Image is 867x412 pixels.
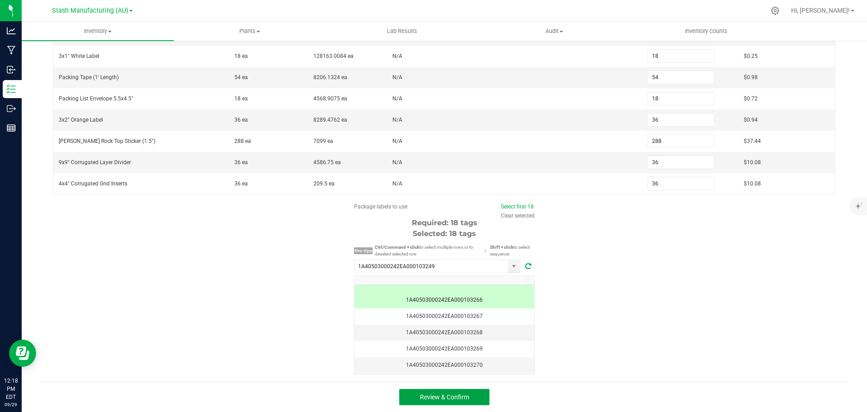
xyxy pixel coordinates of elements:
span: 4568.9075 ea [313,95,347,102]
span: 9x9" Corrugated Layer Divider [59,159,131,166]
input: Search Tags [354,260,508,273]
div: 1A40503000242EA000103270 [360,361,529,369]
inline-svg: Outbound [7,104,16,113]
span: Hi, [PERSON_NAME]! [791,7,850,14]
div: 1A40503000242EA000103266 [360,296,529,304]
span: | [480,247,490,254]
span: $0.25 [744,53,758,59]
span: Pro tips [354,247,373,254]
span: N/A [392,53,402,59]
div: 1A40503000242EA000103268 [360,328,529,337]
p: 12:18 PM EDT [4,377,18,401]
span: 18 ea [234,53,248,59]
span: 54 ea [234,74,248,81]
span: 288 ea [234,138,251,144]
span: Inventory [22,27,174,35]
div: Manage settings [769,6,781,15]
div: 1A40503000242EA000103269 [360,345,529,353]
span: N/A [392,74,402,81]
span: 8289.4762 ea [313,117,347,123]
span: 7099 ea [313,138,333,144]
div: 1A40503000242EA000103267 [360,312,529,321]
span: Inventory Counts [673,27,740,35]
span: N/A [392,138,402,144]
span: 4586.75 ea [313,159,341,166]
span: $0.98 [744,74,758,81]
a: Lab Results [326,22,478,41]
button: Review & Confirm [399,389,489,405]
span: N/A [392,180,402,187]
iframe: Resource center [9,340,36,367]
span: 36 ea [234,180,248,187]
span: Packing Tape (1' Length) [59,74,119,81]
span: 3x2" Orange Label [59,117,103,123]
span: Lab Results [375,27,429,35]
span: 209.5 ea [313,180,335,187]
span: 4x4" Corrugated Grid Inserts [59,180,127,187]
span: 8206.1324 ea [313,74,347,81]
inline-svg: Manufacturing [7,46,16,55]
span: $0.94 [744,117,758,123]
span: Plants [174,27,326,35]
span: [PERSON_NAME] Rock Top Sticker (1.5") [59,138,155,144]
span: 128163.0084 ea [313,53,354,59]
a: Clear selected [501,213,535,219]
inline-svg: Inventory [7,85,16,94]
span: 3x1" White Label [59,53,99,59]
strong: Ctrl/Command + click [375,245,420,250]
div: Selected: 18 tags [354,228,535,239]
span: to select sequence [490,245,530,256]
a: Inventory [22,22,174,41]
span: Review & Confirm [420,393,469,401]
span: Audit [479,27,630,35]
inline-svg: Reports [7,123,16,133]
span: Packing List Envelope 5.5x4.5" [59,95,133,102]
a: Plants [174,22,326,41]
inline-svg: Analytics [7,26,16,35]
span: Refresh tags [522,261,535,272]
span: N/A [392,95,402,102]
span: 18 ea [234,95,248,102]
span: $10.08 [744,159,761,166]
span: Stash Manufacturing (AU) [52,7,128,14]
span: 36 ea [234,117,248,123]
p: 09/29 [4,401,18,408]
a: Select first 18 [501,204,534,210]
span: N/A [392,117,402,123]
a: Audit [478,22,630,41]
strong: Shift + click [490,245,513,250]
span: to select multiple rows or to deselect selected row [375,245,473,256]
a: Inventory Counts [630,22,783,41]
span: $37.44 [744,138,761,144]
span: N/A [392,159,402,166]
inline-svg: Inbound [7,65,16,74]
div: Required: 18 tags [354,218,535,228]
span: $10.08 [744,180,761,187]
span: 36 ea [234,159,248,166]
span: Package labels to use [354,204,407,210]
span: $0.72 [744,95,758,102]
